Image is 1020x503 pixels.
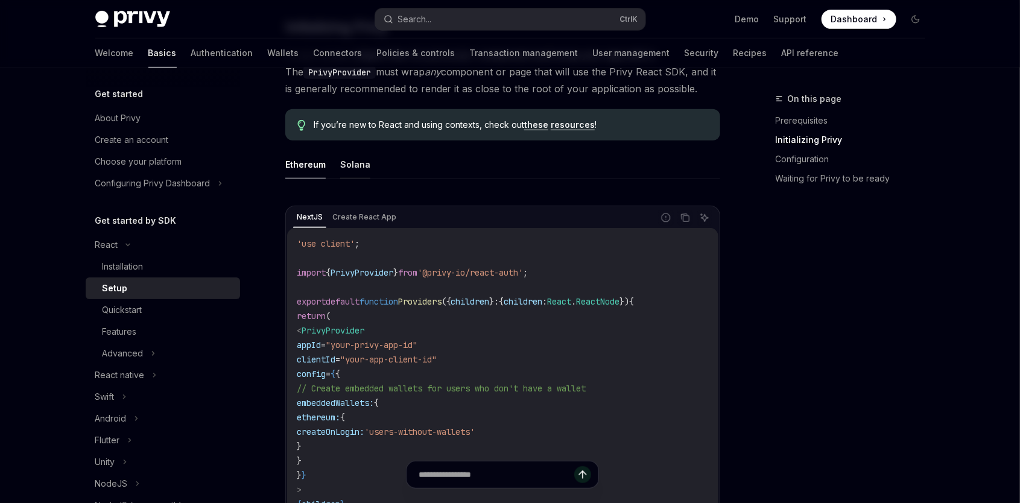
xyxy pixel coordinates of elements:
[504,296,543,307] span: children
[524,267,528,278] span: ;
[543,296,548,307] span: :
[335,369,340,379] span: {
[268,39,299,68] a: Wallets
[364,426,475,437] span: 'users-without-wallets'
[297,369,326,379] span: config
[326,369,331,379] span: =
[95,476,128,491] div: NodeJS
[340,412,345,423] span: {
[685,39,719,68] a: Security
[103,281,128,296] div: Setup
[95,133,169,147] div: Create an account
[103,324,137,339] div: Features
[95,39,134,68] a: Welcome
[103,346,144,361] div: Advanced
[374,397,379,408] span: {
[442,296,451,307] span: ({
[297,354,335,365] span: clientId
[293,210,326,224] div: NextJS
[297,340,321,350] span: appId
[776,111,935,130] a: Prerequisites
[285,46,720,97] span: In your project, . The must wrap component or page that will use the Privy React SDK, and it is g...
[593,39,670,68] a: User management
[297,426,364,437] span: createOnLogin:
[776,130,935,150] a: Initializing Privy
[86,277,240,299] a: Setup
[95,11,170,28] img: dark logo
[321,340,326,350] span: =
[285,150,326,179] button: Ethereum
[303,66,376,79] code: PrivyProvider
[398,296,442,307] span: Providers
[776,169,935,188] a: Waiting for Privy to be ready
[620,14,638,24] span: Ctrl K
[297,120,306,131] svg: Tip
[735,13,759,25] a: Demo
[697,210,712,226] button: Ask AI
[393,267,398,278] span: }
[335,354,340,365] span: =
[417,267,524,278] span: '@privy-io/react-auth'
[326,296,360,307] span: default
[340,354,437,365] span: "your-app-client-id"
[451,296,490,307] span: children
[95,368,145,382] div: React native
[733,39,767,68] a: Recipes
[297,296,326,307] span: export
[297,311,326,321] span: return
[630,296,635,307] span: {
[574,466,591,483] button: Send message
[95,87,144,101] h5: Get started
[297,325,302,336] span: <
[95,238,118,252] div: React
[776,150,935,169] a: Configuration
[831,13,878,25] span: Dashboard
[331,267,393,278] span: PrivyProvider
[103,303,142,317] div: Quickstart
[658,210,674,226] button: Report incorrect code
[490,296,495,307] span: }
[103,259,144,274] div: Installation
[620,296,630,307] span: })
[524,119,548,130] a: these
[782,39,839,68] a: API reference
[297,412,340,423] span: ethereum:
[774,13,807,25] a: Support
[375,8,645,30] button: Search...CtrlK
[499,296,504,307] span: {
[551,119,595,130] a: resources
[95,154,182,169] div: Choose your platform
[548,296,572,307] span: React
[398,12,432,27] div: Search...
[822,10,896,29] a: Dashboard
[326,267,331,278] span: {
[95,214,177,228] h5: Get started by SDK
[314,39,363,68] a: Connectors
[326,311,331,321] span: (
[86,321,240,343] a: Features
[495,296,499,307] span: :
[95,455,115,469] div: Unity
[86,107,240,129] a: About Privy
[95,111,141,125] div: About Privy
[86,151,240,172] a: Choose your platform
[788,92,842,106] span: On this page
[398,267,417,278] span: from
[329,210,400,224] div: Create React App
[297,267,326,278] span: import
[302,325,364,336] span: PrivyProvider
[377,39,455,68] a: Policies & controls
[297,397,374,408] span: embeddedWallets:
[148,39,177,68] a: Basics
[95,433,120,448] div: Flutter
[95,390,115,404] div: Swift
[314,119,708,131] span: If you’re new to React and using contexts, check out !
[191,39,253,68] a: Authentication
[297,383,586,394] span: // Create embedded wallets for users who don't have a wallet
[360,296,398,307] span: function
[906,10,925,29] button: Toggle dark mode
[326,340,417,350] span: "your-privy-app-id"
[86,299,240,321] a: Quickstart
[425,66,441,78] em: any
[95,176,211,191] div: Configuring Privy Dashboard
